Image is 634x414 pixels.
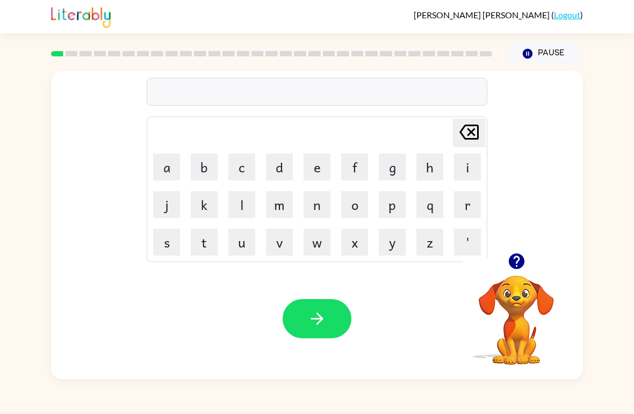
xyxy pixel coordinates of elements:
button: i [454,154,481,180]
button: x [341,229,368,256]
button: v [266,229,293,256]
button: o [341,191,368,218]
button: r [454,191,481,218]
button: c [228,154,255,180]
button: f [341,154,368,180]
button: q [416,191,443,218]
button: l [228,191,255,218]
button: a [153,154,180,180]
a: Logout [554,10,580,20]
button: g [379,154,406,180]
span: [PERSON_NAME] [PERSON_NAME] [414,10,551,20]
button: m [266,191,293,218]
button: h [416,154,443,180]
button: Pause [505,41,583,66]
button: e [304,154,330,180]
button: d [266,154,293,180]
button: j [153,191,180,218]
button: k [191,191,218,218]
button: n [304,191,330,218]
button: z [416,229,443,256]
button: p [379,191,406,218]
div: ( ) [414,10,583,20]
button: w [304,229,330,256]
img: Literably [51,4,111,28]
button: t [191,229,218,256]
button: y [379,229,406,256]
button: b [191,154,218,180]
button: u [228,229,255,256]
video: Your browser must support playing .mp4 files to use Literably. Please try using another browser. [463,259,570,366]
button: s [153,229,180,256]
button: ' [454,229,481,256]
